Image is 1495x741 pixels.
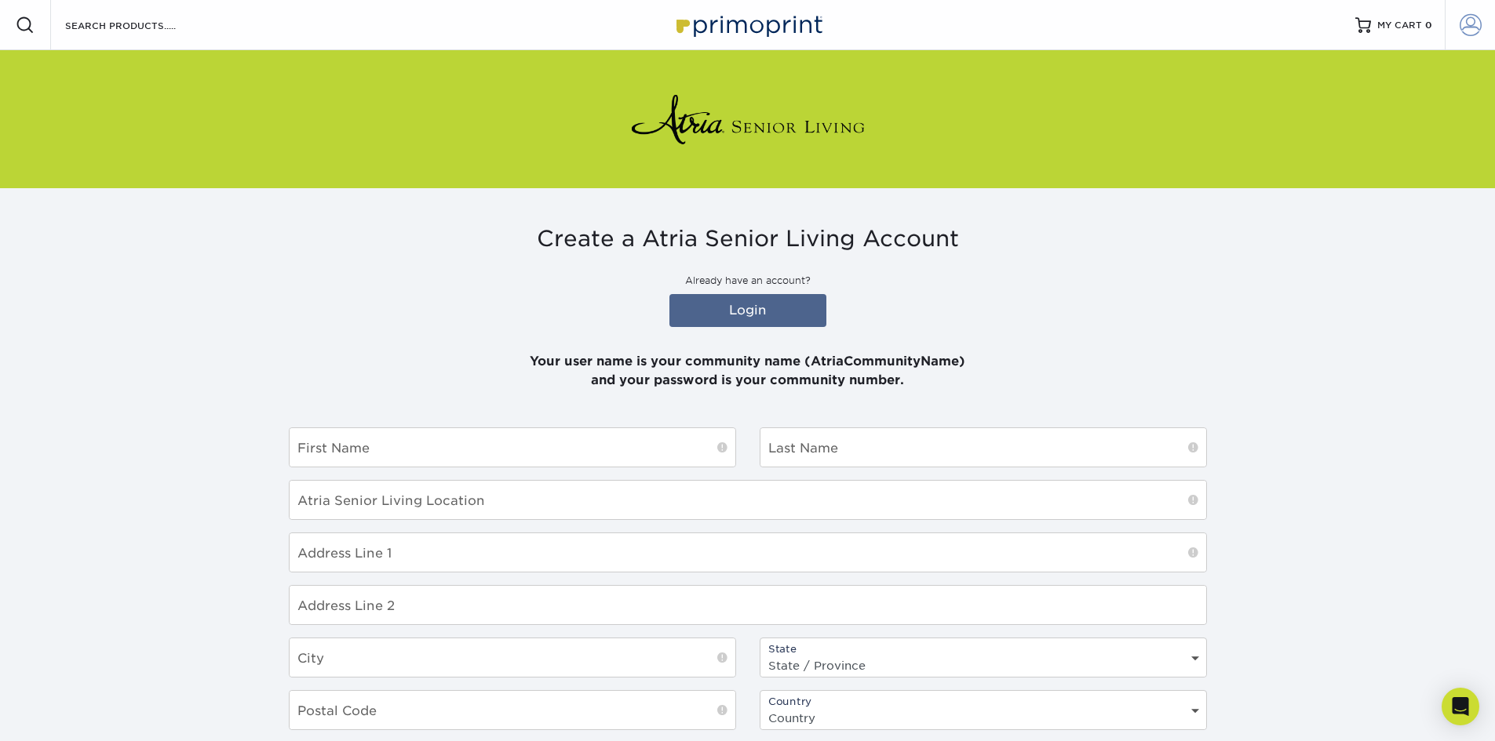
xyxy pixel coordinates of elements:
div: Open Intercom Messenger [1442,688,1479,725]
p: Your user name is your community name (AtriaCommunityName) and your password is your community nu... [289,333,1207,390]
input: SEARCH PRODUCTS..... [64,16,217,35]
img: Atria Senior Living [630,88,866,151]
span: MY CART [1377,19,1422,32]
p: Already have an account? [289,274,1207,288]
span: 0 [1425,20,1432,31]
img: Primoprint [669,8,826,42]
h3: Create a Atria Senior Living Account [289,226,1207,252]
a: Login [669,294,826,327]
